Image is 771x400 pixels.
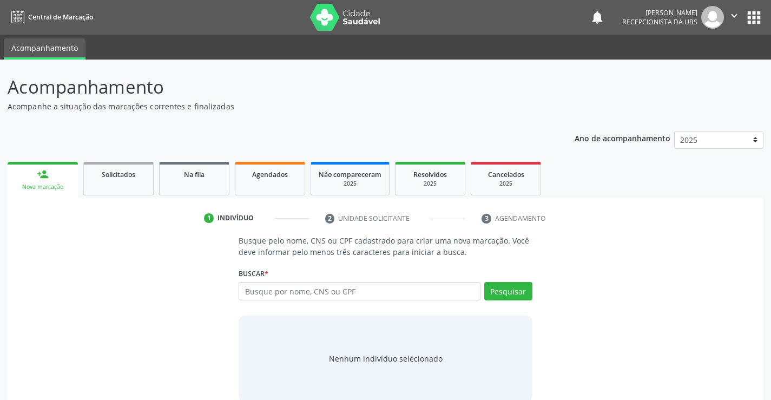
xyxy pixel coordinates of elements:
[413,170,447,179] span: Resolvidos
[239,282,480,300] input: Busque por nome, CNS ou CPF
[488,170,524,179] span: Cancelados
[701,6,724,29] img: img
[28,12,93,22] span: Central de Marcação
[15,183,70,191] div: Nova marcação
[8,8,93,26] a: Central de Marcação
[622,17,697,27] span: Recepcionista da UBS
[329,353,443,364] div: Nenhum indivíduo selecionado
[184,170,205,179] span: Na fila
[728,10,740,22] i: 
[319,170,381,179] span: Não compareceram
[479,180,533,188] div: 2025
[724,6,744,29] button: 
[590,10,605,25] button: notifications
[484,282,532,300] button: Pesquisar
[218,213,254,223] div: Indivíduo
[8,74,537,101] p: Acompanhamento
[8,101,537,112] p: Acompanhe a situação das marcações correntes e finalizadas
[403,180,457,188] div: 2025
[37,168,49,180] div: person_add
[319,180,381,188] div: 2025
[575,131,670,145] p: Ano de acompanhamento
[239,235,532,258] p: Busque pelo nome, CNS ou CPF cadastrado para criar uma nova marcação. Você deve informar pelo men...
[102,170,135,179] span: Solicitados
[204,213,214,223] div: 1
[252,170,288,179] span: Agendados
[4,38,85,60] a: Acompanhamento
[239,265,268,282] label: Buscar
[744,8,763,27] button: apps
[622,8,697,17] div: [PERSON_NAME]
